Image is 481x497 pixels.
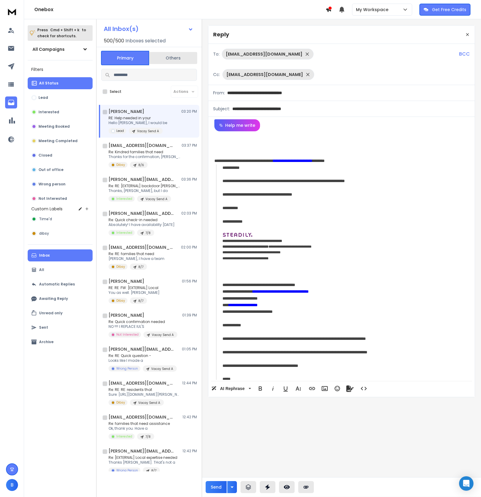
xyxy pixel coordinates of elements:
[39,340,54,344] p: Archive
[432,7,466,13] p: Get Free Credits
[210,383,252,395] button: AI Rephrase
[137,129,159,133] p: Vacay Send A
[109,154,181,159] p: Thanks for the confirmation, [PERSON_NAME].
[109,285,160,290] p: RE: RE: FW: [EXTERNAL] Local
[116,230,132,235] p: Interested
[146,434,151,439] p: 7/8
[214,119,260,131] button: Help me write
[222,233,253,236] img: 678ab6756f461f34f836c836_Steadily-Logo-Purple-110px.png
[181,177,197,182] p: 03:36 PM
[149,51,197,65] button: Others
[226,51,302,57] p: [EMAIL_ADDRESS][DOMAIN_NAME]
[28,106,93,118] button: Interested
[459,476,473,491] div: Open Intercom Messenger
[213,30,229,39] p: Reply
[28,278,93,290] button: Automatic Replies
[28,120,93,133] button: Meeting Booked
[28,213,93,225] button: Time'd
[213,90,225,96] p: From:
[344,383,356,395] button: Signature
[116,400,125,405] p: Dibsy
[182,449,197,453] p: 12:42 PM
[116,366,138,371] p: Wrong Person
[356,7,391,13] p: My Workspace
[151,468,156,473] p: 8/7
[39,282,75,287] p: Automatic Replies
[109,346,175,352] h1: [PERSON_NAME][EMAIL_ADDRESS][PERSON_NAME][DOMAIN_NAME]
[109,312,144,318] h1: [PERSON_NAME]
[110,89,121,94] label: Select
[28,264,93,276] button: All
[146,231,151,235] p: 7/8
[319,383,330,395] button: Insert Image (⌘P)
[109,319,177,324] p: Re: Quick confirmation needed
[28,164,93,176] button: Out of office
[38,139,78,143] p: Meeting Completed
[28,293,93,305] button: Awaiting Reply
[459,50,470,58] p: BCC
[116,434,132,439] p: Interested
[116,332,139,337] p: Not Interested
[109,426,170,431] p: Ok, thank you. Have a
[38,182,66,187] p: Wrong person
[116,197,132,201] p: Interested
[182,347,197,352] p: 01:05 PM
[151,367,173,371] p: Vacay Send A
[306,383,318,395] button: Insert Link (⌘K)
[116,468,138,473] p: Wrong Person
[28,92,93,104] button: Lead
[109,353,177,358] p: Re: RE: Quick question -
[219,386,246,391] span: AI Rephrase
[181,211,197,216] p: 02:03 PM
[109,290,160,295] p: You as well. [PERSON_NAME]
[28,227,93,239] button: dibsy
[152,333,174,337] p: Vacay Send A
[182,279,197,284] p: 01:56 PM
[28,249,93,261] button: Inbox
[39,267,44,272] p: All
[109,210,175,216] h1: [PERSON_NAME][EMAIL_ADDRESS][DOMAIN_NAME]
[138,265,143,269] p: 8/7
[28,65,93,74] h3: Filters
[182,143,197,148] p: 03:37 PM
[38,110,59,114] p: Interested
[109,120,167,125] p: Hello [PERSON_NAME], I would be
[181,245,197,250] p: 02:00 PM
[109,392,181,397] p: Sure: [URL][DOMAIN_NAME][PERSON_NAME] Let me know when
[182,415,197,419] p: 12:42 PM
[39,217,52,221] span: Time'd
[109,176,175,182] h1: [PERSON_NAME][EMAIL_ADDRESS][PERSON_NAME][DOMAIN_NAME]
[109,188,181,193] p: Thanks, [PERSON_NAME], but I do
[358,383,369,395] button: Code View
[38,196,67,201] p: Not Interested
[39,81,58,86] p: All Status
[226,72,303,78] p: [EMAIL_ADDRESS][DOMAIN_NAME]
[6,479,18,491] button: B
[109,222,175,227] p: Absolutely! I have availability [DATE]
[293,383,304,395] button: More Text
[109,380,175,386] h1: [EMAIL_ADDRESS][DOMAIN_NAME]
[181,109,197,114] p: 03:20 PM
[280,383,291,395] button: Underline (⌘U)
[34,6,326,13] h1: Onebox
[109,256,164,261] p: [PERSON_NAME], I have a team
[419,4,470,16] button: Get Free Credits
[138,401,160,405] p: Vacay Send A
[138,299,143,303] p: 8/7
[109,184,181,188] p: Re: RE: [EXTERNAL] backdoor [PERSON_NAME]?
[39,296,68,301] p: Awaiting Reply
[109,414,175,420] h1: [EMAIL_ADDRESS][DOMAIN_NAME]
[101,51,149,65] button: Primary
[31,206,63,212] h3: Custom Labels
[28,322,93,334] button: Sent
[6,6,18,17] img: logo
[39,311,63,316] p: Unread only
[28,77,93,89] button: All Status
[182,313,197,318] p: 01:39 PM
[332,383,343,395] button: Emoticons
[109,387,181,392] p: Re: RE: RE: residents that
[213,72,220,78] p: Cc:
[116,298,125,303] p: Dibsy
[116,163,125,167] p: Dibsy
